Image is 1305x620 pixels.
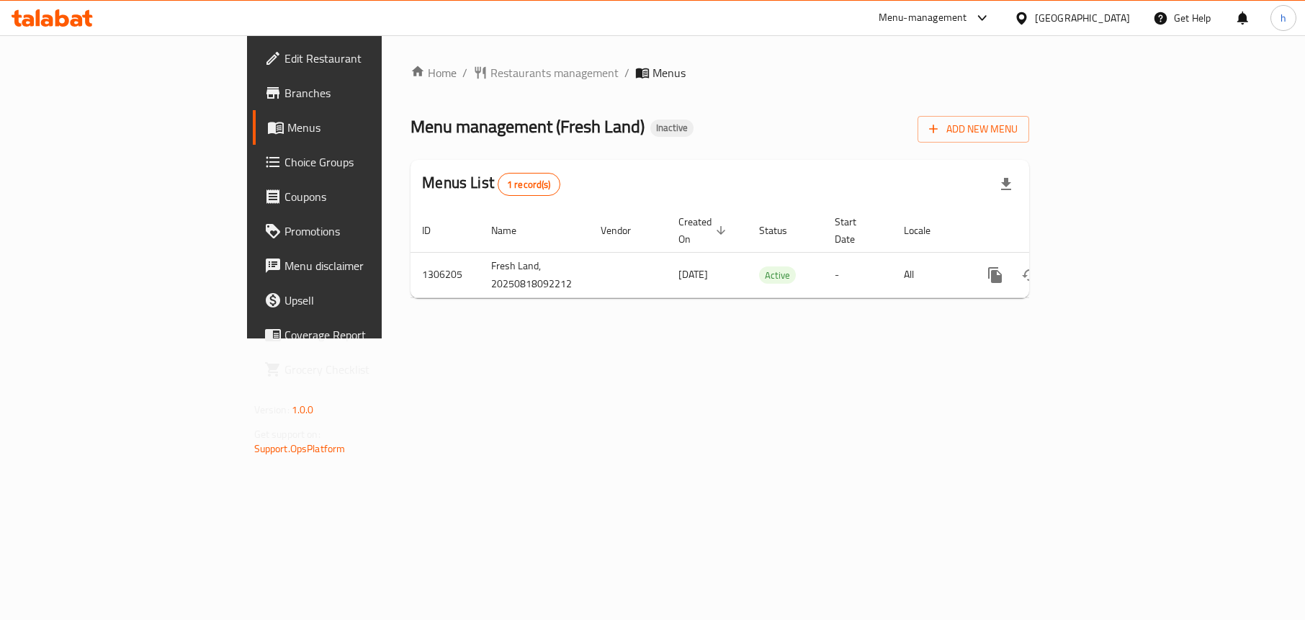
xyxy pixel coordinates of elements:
div: Export file [989,167,1023,202]
span: Grocery Checklist [284,361,454,378]
td: All [892,252,967,297]
span: Menu management ( Fresh Land ) [411,110,645,143]
td: - [823,252,892,297]
button: Add New Menu [918,116,1029,143]
span: Add New Menu [929,120,1018,138]
span: Coverage Report [284,326,454,343]
th: Actions [967,209,1128,253]
a: Choice Groups [253,145,465,179]
span: Get support on: [254,425,320,444]
span: Promotions [284,223,454,240]
span: Version: [254,400,290,419]
span: Start Date [835,213,875,248]
td: Fresh Land, 20250818092212 [480,252,589,297]
div: Inactive [650,120,694,137]
span: Active [759,267,796,284]
span: Status [759,222,806,239]
a: Coverage Report [253,318,465,352]
span: Menu disclaimer [284,257,454,274]
span: Branches [284,84,454,102]
a: Promotions [253,214,465,248]
div: Total records count [498,173,560,196]
span: Vendor [601,222,650,239]
div: Active [759,266,796,284]
span: Restaurants management [490,64,619,81]
a: Upsell [253,283,465,318]
span: 1.0.0 [292,400,314,419]
table: enhanced table [411,209,1128,298]
div: [GEOGRAPHIC_DATA] [1035,10,1130,26]
span: [DATE] [678,265,708,284]
a: Menus [253,110,465,145]
span: Menus [287,119,454,136]
h2: Menus List [422,172,560,196]
a: Edit Restaurant [253,41,465,76]
span: ID [422,222,449,239]
span: Inactive [650,122,694,134]
li: / [624,64,629,81]
a: Grocery Checklist [253,352,465,387]
span: Menus [652,64,686,81]
a: Restaurants management [473,64,619,81]
span: 1 record(s) [498,178,560,192]
nav: breadcrumb [411,64,1029,81]
span: Coupons [284,188,454,205]
a: Support.OpsPlatform [254,439,346,458]
span: Locale [904,222,949,239]
a: Coupons [253,179,465,214]
span: Name [491,222,535,239]
button: Change Status [1013,258,1047,292]
span: Edit Restaurant [284,50,454,67]
div: Menu-management [879,9,967,27]
span: Upsell [284,292,454,309]
a: Branches [253,76,465,110]
span: h [1281,10,1286,26]
a: Menu disclaimer [253,248,465,283]
span: Created On [678,213,730,248]
button: more [978,258,1013,292]
li: / [462,64,467,81]
span: Choice Groups [284,153,454,171]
